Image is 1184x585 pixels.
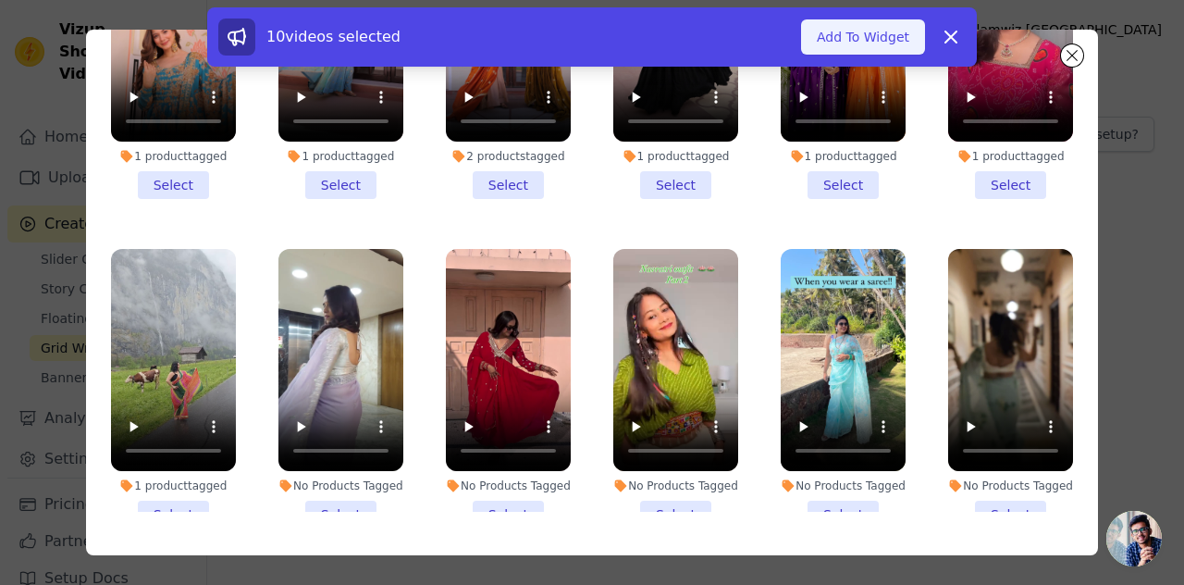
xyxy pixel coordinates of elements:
div: No Products Tagged [781,479,906,493]
a: Open chat [1106,511,1162,566]
div: 1 product tagged [948,149,1073,164]
div: No Products Tagged [446,479,571,493]
div: 1 product tagged [613,149,738,164]
span: 10 videos selected [266,28,401,45]
button: Add To Widget [801,19,925,55]
div: 1 product tagged [111,149,236,164]
div: 1 product tagged [278,149,403,164]
div: No Products Tagged [278,479,403,493]
div: No Products Tagged [613,479,738,493]
div: 1 product tagged [781,149,906,164]
div: 1 product tagged [111,479,236,493]
div: 2 products tagged [446,149,571,164]
div: No Products Tagged [948,479,1073,493]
